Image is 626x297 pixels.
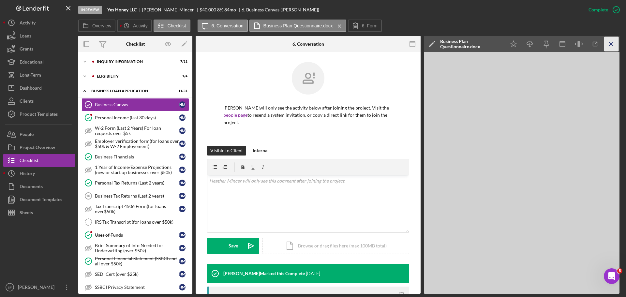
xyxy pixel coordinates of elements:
[223,271,305,276] div: [PERSON_NAME] Marked this Complete
[362,23,378,28] label: 6. Form
[179,206,186,212] div: H M
[253,146,269,156] div: Internal
[82,176,189,189] a: Personal Tax Returns (Last 2 years)HM
[97,74,171,78] div: ELIGIBILITY
[95,219,189,225] div: IRS Tax Transcript (for loans over $50k)
[176,89,187,93] div: 11 / 31
[212,23,244,28] label: 6. Conversation
[117,20,152,32] button: Activity
[292,41,324,47] div: 6. Conversation
[95,139,179,149] div: Employer verification form(for loans over $50k & W-2 Employement)
[82,111,189,124] a: Personal Income (last 30 days)HM
[82,163,189,176] a: 1 Year of Income/Expense Projections (new or start up businesses over $50k)HM
[95,256,179,266] div: Personal Financial Statement (SSBCI and all over $50k)
[95,243,179,253] div: Brief Summary of Info Needed for Underwriting (over $50k)
[82,189,189,202] a: 10Business Tax Returns (Last 2 years)HM
[424,52,619,294] iframe: Document Preview
[8,286,12,289] text: SF
[306,271,320,276] time: 2025-09-16 16:00
[179,127,186,134] div: H M
[179,154,186,160] div: H M
[617,268,622,274] span: 5
[179,101,186,108] div: H M
[82,202,189,215] a: Tax Transcript 4506 Form(for loans over$50k)HM
[154,20,190,32] button: Checklist
[249,20,346,32] button: Business Plan Questionnaire.docx
[582,3,623,16] button: Complete
[82,124,189,137] a: W-2 Form (Last 2 Years) For loan requests over $5kHM
[78,20,115,32] button: Overview
[82,281,189,294] a: SSBCI Privacy StatementHM
[242,7,319,12] div: 6. Business Canvas ([PERSON_NAME])
[133,23,147,28] label: Activity
[95,180,179,186] div: Personal Tax Returns (Last 2 years)
[179,167,186,173] div: H M
[440,39,502,49] div: Business Plan Questionnaire.docx
[263,23,333,28] label: Business Plan Questionnaire.docx
[179,258,186,264] div: H M
[91,89,171,93] div: BUSINESS LOAN APPLICATION
[82,229,189,242] a: Uses of FundsHM
[95,272,179,277] div: SEDI Cert (over $25k)
[95,204,179,214] div: Tax Transcript 4506 Form(for loans over$50k)
[142,7,200,12] div: [PERSON_NAME] Mincer
[179,193,186,199] div: H M
[249,146,272,156] button: Internal
[348,20,382,32] button: 6. Form
[126,41,145,47] div: Checklist
[217,7,223,12] div: 8 %
[224,7,236,12] div: 84 mo
[82,98,189,111] a: Business CanvasHM
[92,23,111,28] label: Overview
[95,115,179,120] div: Personal Income (last 30 days)
[82,255,189,268] a: Personal Financial Statement (SSBCI and all over $50k)HM
[168,23,186,28] label: Checklist
[198,20,248,32] button: 6. Conversation
[223,104,393,126] p: [PERSON_NAME] will only see the activity below after joining the project. Visit the to resend a s...
[176,60,187,64] div: 7 / 11
[82,215,189,229] a: IRS Tax Transcript (for loans over $50k)
[604,268,619,284] iframe: Intercom live chat
[223,112,247,118] a: people page
[3,281,75,294] button: SF[PERSON_NAME]
[86,194,90,198] tspan: 10
[95,193,179,199] div: Business Tax Returns (Last 2 years)
[179,114,186,121] div: H M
